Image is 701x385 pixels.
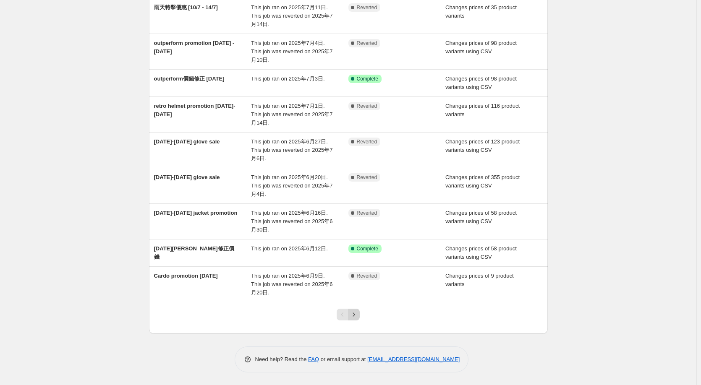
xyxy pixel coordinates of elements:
button: Next [348,309,360,320]
span: Need help? Read the [255,356,309,362]
span: This job ran on 2025年6月16日. This job was reverted on 2025年6月30日. [251,210,332,233]
a: [EMAIL_ADDRESS][DOMAIN_NAME] [367,356,460,362]
a: FAQ [308,356,319,362]
span: This job ran on 2025年6月9日. This job was reverted on 2025年6月20日. [251,273,332,296]
span: This job ran on 2025年7月11日. This job was reverted on 2025年7月14日. [251,4,332,27]
span: Reverted [357,4,377,11]
span: or email support at [319,356,367,362]
span: [DATE][PERSON_NAME]修正價錢 [154,245,234,260]
span: [DATE]-[DATE] glove sale [154,138,220,145]
span: Complete [357,75,378,82]
span: Reverted [357,138,377,145]
span: Complete [357,245,378,252]
span: Cardo promotion [DATE] [154,273,218,279]
span: Changes prices of 58 product variants using CSV [445,245,517,260]
span: Changes prices of 355 product variants using CSV [445,174,520,189]
span: retro helmet promotion [DATE]-[DATE] [154,103,235,117]
span: outperform promotion [DATE] - [DATE] [154,40,235,55]
span: [DATE]-[DATE] glove sale [154,174,220,180]
span: Changes prices of 58 product variants using CSV [445,210,517,224]
span: 雨天特擊優惠 [10/7 - 14/7] [154,4,218,10]
span: This job ran on 2025年7月1日. This job was reverted on 2025年7月14日. [251,103,332,126]
span: outperform價錢修正 [DATE] [154,75,225,82]
span: Changes prices of 9 product variants [445,273,514,287]
span: This job ran on 2025年6月12日. [251,245,328,252]
span: This job ran on 2025年7月4日. This job was reverted on 2025年7月10日. [251,40,332,63]
span: Changes prices of 98 product variants using CSV [445,40,517,55]
span: Reverted [357,210,377,216]
span: This job ran on 2025年7月3日. [251,75,325,82]
span: Changes prices of 35 product variants [445,4,517,19]
span: Reverted [357,174,377,181]
span: This job ran on 2025年6月27日. This job was reverted on 2025年7月6日. [251,138,332,161]
span: Reverted [357,273,377,279]
span: Changes prices of 98 product variants using CSV [445,75,517,90]
nav: Pagination [337,309,360,320]
span: Reverted [357,103,377,109]
span: This job ran on 2025年6月20日. This job was reverted on 2025年7月4日. [251,174,332,197]
span: Reverted [357,40,377,47]
span: Changes prices of 123 product variants using CSV [445,138,520,153]
span: Changes prices of 116 product variants [445,103,520,117]
span: [DATE]-[DATE] jacket promotion [154,210,238,216]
